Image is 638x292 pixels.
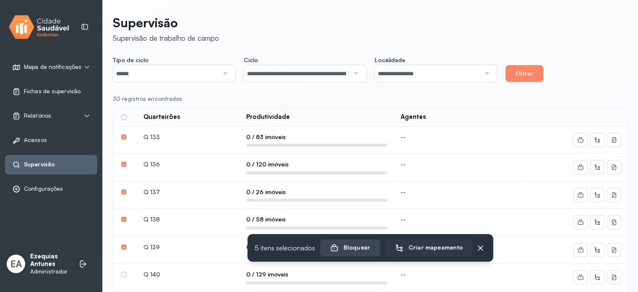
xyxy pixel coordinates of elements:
div: -- [401,271,516,278]
span: 0 / 120 imóveis [246,160,387,168]
div: Produtividade [246,113,290,121]
span: Ciclo [244,56,258,64]
div: Q 137 [143,188,233,196]
p: Supervisão [113,15,219,30]
span: Acessos [24,137,47,144]
button: Filtrar [505,65,543,82]
a: Acessos [12,136,90,145]
span: 0 / 70 imóveis [246,243,387,251]
div: Agentes [401,113,426,121]
img: logo.svg [9,13,69,41]
div: 5 itens selecionados [247,234,494,262]
span: 0 / 83 imóveis [246,133,387,141]
div: -- [401,216,516,223]
div: Q 140 [143,271,233,278]
button: Bloquear [320,239,380,256]
div: 30 registros encontrados [113,95,621,103]
span: Fichas de supervisão [24,88,81,95]
div: Supervisão de trabalho de campo [113,34,219,42]
div: Bloquear [330,244,370,252]
a: Configurações [12,185,90,193]
span: 0 / 129 imóveis [246,271,387,278]
p: Administrador [30,268,70,275]
span: Relatórios [24,112,51,119]
div: -- [401,188,516,196]
a: Supervisão [12,160,90,169]
span: 0 / 58 imóveis [246,216,387,223]
div: Q 136 [143,160,233,168]
span: Tipo de ciclo [113,56,148,64]
div: Quarteirões [143,113,180,121]
p: Ezequias Antunes [30,253,70,268]
div: Criar mapeamento [395,244,463,252]
span: EA [10,258,22,269]
span: Supervisão [24,161,55,168]
a: Fichas de supervisão [12,87,90,96]
div: Q 139 [143,243,233,251]
div: -- [401,160,516,168]
span: Configurações [24,185,63,192]
div: Q 138 [143,216,233,223]
div: -- [401,133,516,141]
span: 0 / 26 imóveis [246,188,387,196]
span: Localidade [375,56,405,64]
button: Criar mapeamento [385,239,473,256]
span: Mapa de notificações [24,63,81,71]
div: Q 133 [143,133,233,141]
